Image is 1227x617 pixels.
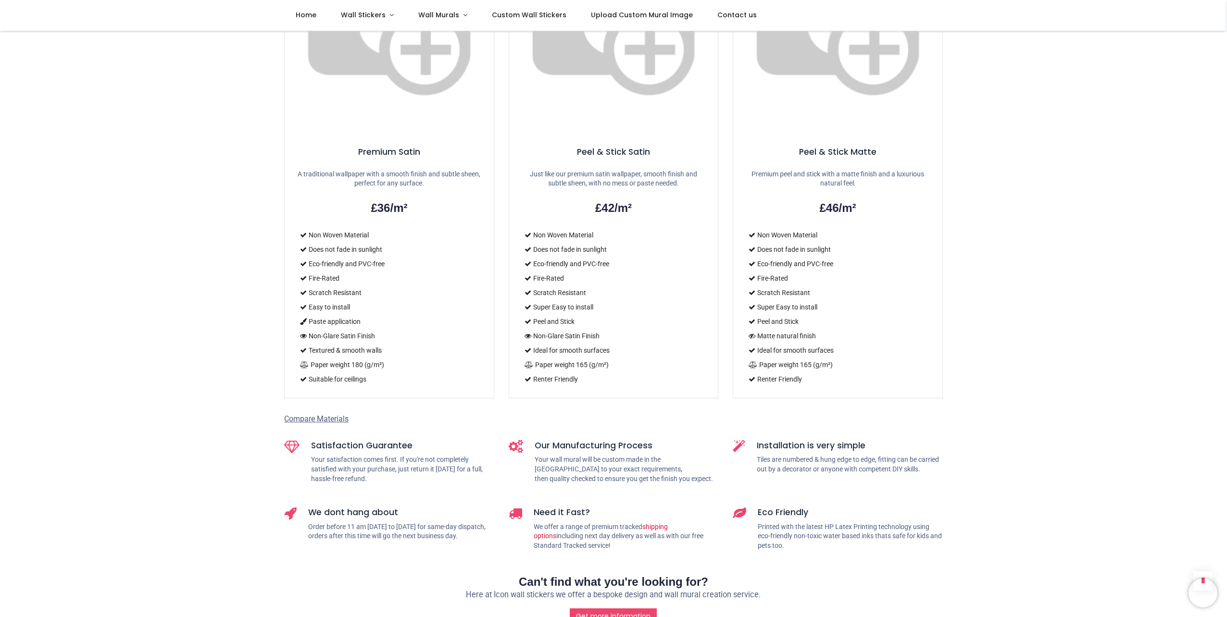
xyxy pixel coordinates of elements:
[534,522,719,551] p: We offer a range of premium tracked including next day delivery as well as with our free Standard...
[521,358,707,372] li: Paper weight 165 (g/m²)
[745,285,931,300] li: Scratch Resistant
[284,574,943,590] h2: Can't find what you're looking for?
[311,440,494,452] h5: Satisfaction Guarantee
[745,329,931,343] li: Matte natural finish
[591,10,693,20] span: Upload Custom Mural Image
[296,271,482,285] li: Fire-Rated
[745,200,931,216] h2: £46/m²
[284,414,349,423] span: Compare Materials
[757,455,943,474] p: Tiles are numbered & hung edge to edge, fitting can be carried out by a decorator or anyone with ...
[296,329,482,343] li: Non-Glare Satin Finish
[745,314,931,329] li: Peel and Stick
[296,343,482,358] li: Textured & smooth walls
[745,257,931,271] li: Eco-friendly and PVC-free
[521,271,707,285] li: Fire-Rated
[745,271,931,285] li: Fire-Rated
[296,146,482,158] h5: Premium Satin
[521,170,707,188] p: Just like our premium satin wallpaper, smooth finish and subtle sheen, with no mess or paste needed.
[296,372,482,386] li: Suitable for ceilings
[296,200,482,216] h2: £36/m²
[745,372,931,386] li: Renter Friendly
[418,10,459,20] span: Wall Murals
[745,242,931,257] li: Does not fade in sunlight
[521,343,707,358] li: Ideal for smooth surfaces
[521,242,707,257] li: Does not fade in sunlight
[521,314,707,329] li: Peel and Stick
[296,170,482,188] p: A traditional wallpaper with a smooth finish and subtle sheen, perfect for any surface.
[521,200,707,216] h2: £42/m²
[296,228,482,242] li: Non Woven Material
[308,506,494,518] h5: We dont hang about
[535,455,719,483] p: Your wall mural will be custom made in the [GEOGRAPHIC_DATA] to your exact requirements, then qua...
[341,10,386,20] span: Wall Stickers
[758,506,943,518] h5: Eco Friendly
[284,590,943,601] p: Here at Icon wall stickers we offer a bespoke design and wall mural creation service.
[308,522,494,541] p: Order before 11 am [DATE] to [DATE] for same-day dispatch, orders after this time will go the nex...
[521,300,707,314] li: Super Easy to install
[492,10,566,20] span: Custom Wall Stickers
[745,146,931,158] h5: Peel & Stick Matte
[745,358,931,372] li: Paper weight 165 (g/m²)
[296,300,482,314] li: Easy to install
[745,228,931,242] li: Non Woven Material
[296,242,482,257] li: Does not fade in sunlight
[745,343,931,358] li: Ideal for smooth surfaces
[296,257,482,271] li: Eco-friendly and PVC-free
[745,300,931,314] li: Super Easy to install
[296,314,482,329] li: Paste application
[535,440,719,452] h5: Our Manufacturing Process
[311,455,494,483] p: Your satisfaction comes first. If you're not completely satisfied with your purchase, just return...
[521,329,707,343] li: Non-Glare Satin Finish
[296,10,316,20] span: Home
[534,506,719,518] h5: Need it Fast?
[745,170,931,188] p: Premium peel and stick with a matte finish and a luxurious natural feel.
[521,372,707,386] li: Renter Friendly
[717,10,757,20] span: Contact us
[296,358,482,372] li: Paper weight 180 (g/m²)
[757,440,943,452] h5: Installation is very simple
[521,257,707,271] li: Eco-friendly and PVC-free
[521,146,707,158] h5: Peel & Stick Satin
[758,522,943,551] p: Printed with the latest HP Latex Printing technology using eco-friendly non-toxic water based ink...
[1189,579,1217,607] iframe: Brevo live chat
[521,285,707,300] li: Scratch Resistant
[521,228,707,242] li: Non Woven Material
[296,285,482,300] li: Scratch Resistant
